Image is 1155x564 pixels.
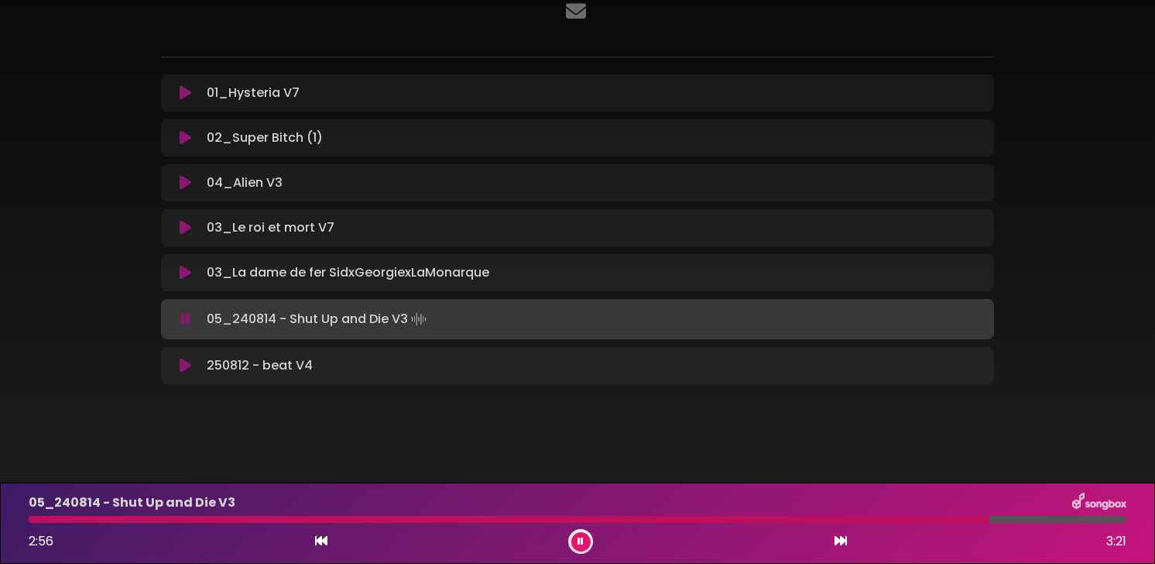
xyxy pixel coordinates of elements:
[207,263,489,282] p: 03_La dame de fer SidxGeorgiexLaMonarque
[207,218,334,237] p: 03_Le roi et mort V7
[207,174,283,192] p: 04_Alien V3
[207,84,300,102] p: 01_Hysteria V7
[207,356,313,375] p: 250812 - beat V4
[408,308,430,330] img: waveform4.gif
[207,129,323,147] p: 02_Super Bitch (1)
[207,308,430,330] p: 05_240814 - Shut Up and Die V3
